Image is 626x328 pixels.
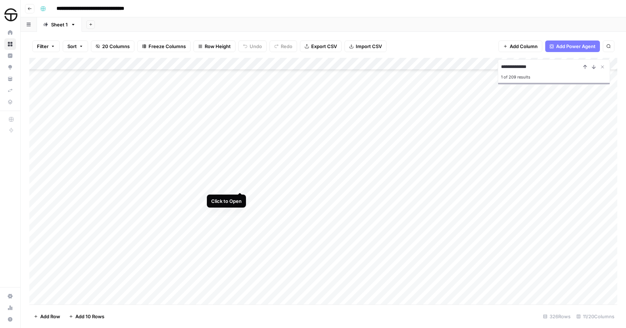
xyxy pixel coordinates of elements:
[4,27,16,38] a: Home
[345,41,387,52] button: Import CSV
[300,41,342,52] button: Export CSV
[51,21,68,28] div: Sheet 1
[4,302,16,314] a: Usage
[498,41,542,52] button: Add Column
[510,43,538,50] span: Add Column
[4,8,17,21] img: SimpleTire Logo
[63,41,88,52] button: Sort
[29,311,64,322] button: Add Row
[4,61,16,73] a: Opportunities
[64,311,109,322] button: Add 10 Rows
[4,50,16,61] a: Insights
[4,73,16,85] a: Your Data
[581,63,589,71] button: Previous Result
[238,41,267,52] button: Undo
[102,43,130,50] span: 20 Columns
[573,311,617,322] div: 11/20 Columns
[281,43,292,50] span: Redo
[598,63,607,71] button: Close Search
[37,17,82,32] a: Sheet 1
[556,43,596,50] span: Add Power Agent
[4,290,16,302] a: Settings
[270,41,297,52] button: Redo
[4,314,16,325] button: Help + Support
[149,43,186,50] span: Freeze Columns
[205,43,231,50] span: Row Height
[589,63,598,71] button: Next Result
[4,6,16,24] button: Workspace: SimpleTire
[91,41,134,52] button: 20 Columns
[4,96,16,108] a: Data Library
[4,85,16,96] a: Syncs
[40,313,60,320] span: Add Row
[37,43,49,50] span: Filter
[250,43,262,50] span: Undo
[545,41,600,52] button: Add Power Agent
[75,313,104,320] span: Add 10 Rows
[501,73,607,81] div: 1 of 209 results
[311,43,337,50] span: Export CSV
[356,43,382,50] span: Import CSV
[137,41,191,52] button: Freeze Columns
[193,41,235,52] button: Row Height
[4,38,16,50] a: Browse
[211,197,242,205] div: Click to Open
[32,41,60,52] button: Filter
[540,311,573,322] div: 326 Rows
[67,43,77,50] span: Sort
